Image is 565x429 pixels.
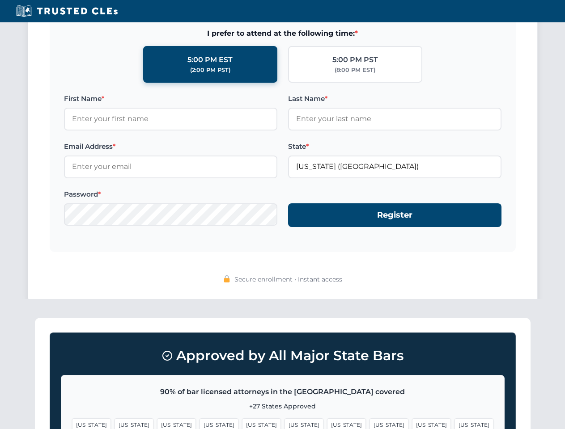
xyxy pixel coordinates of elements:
[64,108,277,130] input: Enter your first name
[234,274,342,284] span: Secure enrollment • Instant access
[288,203,501,227] button: Register
[288,156,501,178] input: Florida (FL)
[288,108,501,130] input: Enter your last name
[288,93,501,104] label: Last Name
[335,66,375,75] div: (8:00 PM EST)
[64,189,277,200] label: Password
[13,4,120,18] img: Trusted CLEs
[64,93,277,104] label: First Name
[332,54,378,66] div: 5:00 PM PST
[223,275,230,282] img: 🔒
[61,344,505,368] h3: Approved by All Major State Bars
[288,141,501,152] label: State
[187,54,233,66] div: 5:00 PM EST
[190,66,230,75] div: (2:00 PM PST)
[64,28,501,39] span: I prefer to attend at the following time:
[72,386,493,398] p: 90% of bar licensed attorneys in the [GEOGRAPHIC_DATA] covered
[64,141,277,152] label: Email Address
[72,401,493,411] p: +27 States Approved
[64,156,277,178] input: Enter your email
